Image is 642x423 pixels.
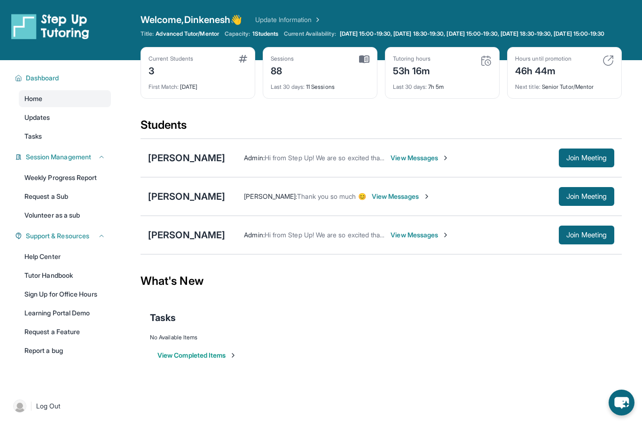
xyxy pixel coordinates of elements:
img: logo [11,13,89,39]
div: What's New [141,260,622,302]
span: Admin : [244,154,264,162]
a: Updates [19,109,111,126]
div: Senior Tutor/Mentor [515,78,614,91]
span: Advanced Tutor/Mentor [156,30,219,38]
span: Tasks [150,311,176,324]
span: [PERSON_NAME] : [244,192,297,200]
button: Join Meeting [559,149,614,167]
img: card [239,55,247,63]
span: Next title : [515,83,540,90]
a: Volunteer as a sub [19,207,111,224]
span: Tasks [24,132,42,141]
img: user-img [13,399,26,413]
span: Join Meeting [566,232,607,238]
a: Tasks [19,128,111,145]
a: Help Center [19,248,111,265]
div: Students [141,117,622,138]
a: Tutor Handbook [19,267,111,284]
a: Weekly Progress Report [19,169,111,186]
span: 1 Students [252,30,279,38]
span: Thank you so much 😊 [297,192,366,200]
button: chat-button [609,390,634,415]
div: [PERSON_NAME] [148,190,225,203]
div: 88 [271,63,294,78]
span: Welcome, Dinkenesh 👋 [141,13,242,26]
span: Support & Resources [26,231,89,241]
a: Home [19,90,111,107]
span: Last 30 days : [393,83,427,90]
img: Chevron Right [312,15,321,24]
div: Tutoring hours [393,55,431,63]
span: Dashboard [26,73,59,83]
img: Chevron-Right [442,154,449,162]
a: Update Information [255,15,321,24]
div: [DATE] [149,78,247,91]
a: Sign Up for Office Hours [19,286,111,303]
span: First Match : [149,83,179,90]
span: Session Management [26,152,91,162]
a: Request a Feature [19,323,111,340]
img: Chevron-Right [423,193,431,200]
span: Join Meeting [566,194,607,199]
div: 46h 44m [515,63,572,78]
a: Report a bug [19,342,111,359]
div: Current Students [149,55,193,63]
div: Hours until promotion [515,55,572,63]
button: Dashboard [22,73,105,83]
span: [DATE] 15:00-19:30, [DATE] 18:30-19:30, [DATE] 15:00-19:30, [DATE] 18:30-19:30, [DATE] 15:00-19:30 [340,30,605,38]
div: No Available Items [150,334,612,341]
div: [PERSON_NAME] [148,228,225,242]
button: Support & Resources [22,231,105,241]
img: card [359,55,369,63]
span: View Messages [372,192,431,201]
img: Chevron-Right [442,231,449,239]
span: Log Out [36,401,61,411]
a: |Log Out [9,396,111,416]
a: [DATE] 15:00-19:30, [DATE] 18:30-19:30, [DATE] 15:00-19:30, [DATE] 18:30-19:30, [DATE] 15:00-19:30 [338,30,607,38]
div: [PERSON_NAME] [148,151,225,164]
button: Session Management [22,152,105,162]
span: Title: [141,30,154,38]
span: Updates [24,113,50,122]
div: Sessions [271,55,294,63]
button: View Completed Items [157,351,237,360]
span: Last 30 days : [271,83,305,90]
span: View Messages [391,153,449,163]
button: Join Meeting [559,226,614,244]
img: card [480,55,492,66]
span: Join Meeting [566,155,607,161]
span: Admin : [244,231,264,239]
span: Capacity: [225,30,251,38]
div: 11 Sessions [271,78,369,91]
span: View Messages [391,230,449,240]
button: Join Meeting [559,187,614,206]
img: card [603,55,614,66]
span: | [30,400,32,412]
span: Home [24,94,42,103]
div: 3 [149,63,193,78]
a: Request a Sub [19,188,111,205]
a: Learning Portal Demo [19,305,111,321]
div: 53h 16m [393,63,431,78]
div: 7h 5m [393,78,492,91]
span: Current Availability: [284,30,336,38]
